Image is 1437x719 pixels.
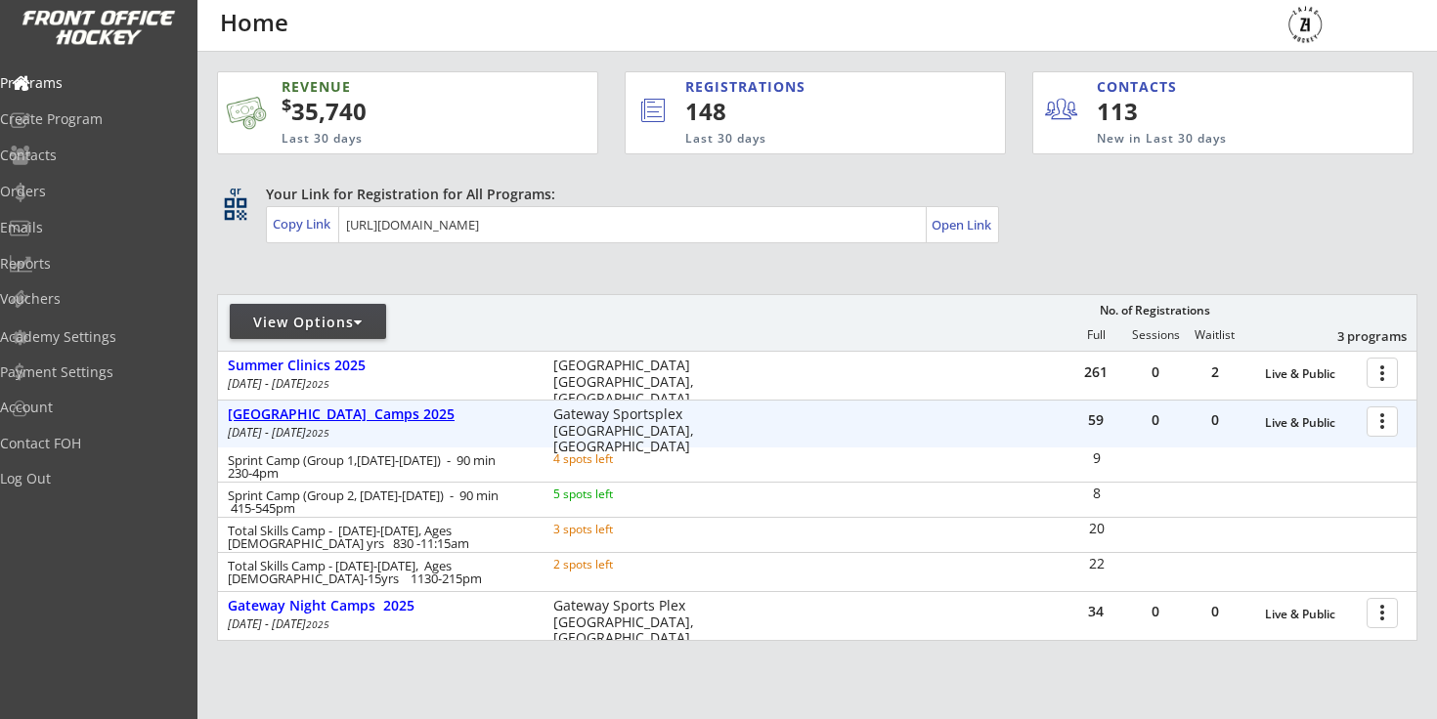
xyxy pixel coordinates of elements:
div: 0 [1126,365,1185,379]
div: Live & Public [1265,608,1357,621]
div: 4 spots left [553,453,679,465]
div: 113 [1097,95,1217,128]
div: Live & Public [1265,416,1357,430]
div: 20 [1067,522,1125,535]
div: [DATE] - [DATE] [228,427,527,439]
div: Last 30 days [685,131,925,148]
div: 261 [1067,365,1125,379]
div: 34 [1067,605,1125,618]
div: 3 programs [1305,327,1407,345]
div: Sessions [1126,328,1185,342]
div: Live & Public [1265,367,1357,381]
div: qr [223,185,246,197]
div: REVENUE [282,77,505,97]
div: Copy Link [273,215,334,233]
div: [DATE] - [DATE] [228,618,527,630]
div: Last 30 days [282,131,505,148]
div: 35,740 [282,95,536,128]
div: View Options [230,313,386,332]
div: [DATE] - [DATE] [228,378,527,390]
div: Total Skills Camp - [DATE]-[DATE], Ages [DEMOGRAPHIC_DATA] yrs 830 -11:15am [228,525,527,550]
div: Full [1067,328,1125,342]
div: 0 [1186,605,1244,618]
sup: $ [282,93,291,116]
button: more_vert [1367,598,1398,628]
button: more_vert [1367,358,1398,388]
div: Gateway Sports Plex [GEOGRAPHIC_DATA], [GEOGRAPHIC_DATA] [553,598,707,647]
div: 8 [1067,486,1125,500]
div: [GEOGRAPHIC_DATA] Camps 2025 [228,406,533,423]
div: Sprint Camp (Group 2, [DATE]-[DATE]) - 90 min 415-545pm [228,489,527,515]
div: 0 [1186,413,1244,427]
div: 3 spots left [553,524,679,535]
div: Gateway Sportsplex [GEOGRAPHIC_DATA], [GEOGRAPHIC_DATA] [553,406,707,455]
div: CONTACTS [1097,77,1186,97]
div: New in Last 30 days [1097,131,1322,148]
div: Waitlist [1185,328,1243,342]
div: 2 spots left [553,559,679,571]
div: No. of Registrations [1094,304,1215,317]
div: Gateway Night Camps 2025 [228,598,533,614]
div: 22 [1067,557,1125,571]
div: 2 [1186,365,1244,379]
div: 9 [1067,451,1125,465]
div: Open Link [932,217,993,233]
div: Sprint Camp (Group 1,[DATE]-[DATE]) - 90 min 230-4pm [228,454,527,480]
em: 2025 [306,377,329,391]
div: Your Link for Registration for All Programs: [266,185,1357,204]
div: 59 [1067,413,1125,427]
div: REGISTRATIONS [685,77,917,97]
em: 2025 [306,426,329,440]
div: 0 [1126,413,1185,427]
div: Summer Clinics 2025 [228,358,533,374]
div: Total Skills Camp - [DATE]-[DATE], Ages [DEMOGRAPHIC_DATA]-15yrs 1130-215pm [228,560,527,585]
div: [GEOGRAPHIC_DATA] [GEOGRAPHIC_DATA], [GEOGRAPHIC_DATA] [553,358,707,406]
div: 5 spots left [553,488,679,500]
a: Open Link [932,211,993,238]
div: 148 [685,95,939,128]
em: 2025 [306,617,329,631]
button: more_vert [1367,406,1398,437]
button: qr_code [221,194,250,224]
div: 0 [1126,605,1185,618]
